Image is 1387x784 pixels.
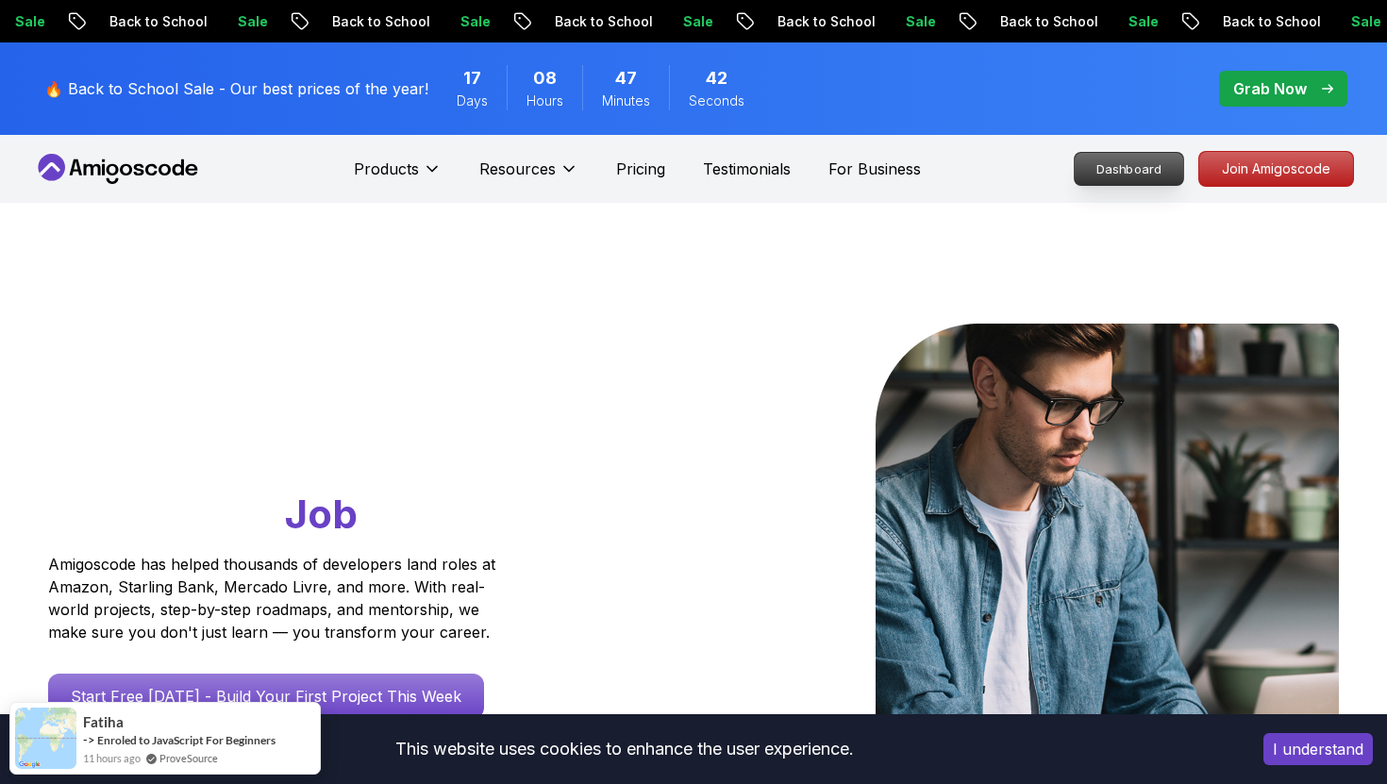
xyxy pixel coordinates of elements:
p: Amigoscode has helped thousands of developers land roles at Amazon, Starling Bank, Mercado Livre,... [48,553,501,643]
p: Sale [444,12,505,31]
a: Testimonials [703,158,791,180]
p: Join Amigoscode [1199,152,1353,186]
p: Back to School [539,12,667,31]
p: Sale [222,12,282,31]
button: Resources [479,158,578,195]
span: Hours [526,92,563,110]
span: Fatiha [83,714,124,730]
span: 8 Hours [533,65,557,92]
span: Days [457,92,488,110]
a: For Business [828,158,921,180]
span: 17 Days [463,65,481,92]
span: Seconds [689,92,744,110]
span: Minutes [602,92,650,110]
p: Back to School [984,12,1112,31]
span: Job [285,490,358,538]
img: provesource social proof notification image [15,708,76,769]
a: Enroled to JavaScript For Beginners [97,733,276,747]
span: 47 Minutes [615,65,637,92]
p: Sale [667,12,727,31]
a: Dashboard [1074,152,1184,186]
p: Back to School [1207,12,1335,31]
span: 11 hours ago [83,750,141,766]
span: 42 Seconds [706,65,727,92]
a: Join Amigoscode [1198,151,1354,187]
a: Pricing [616,158,665,180]
p: Products [354,158,419,180]
button: Accept cookies [1263,733,1373,765]
p: 🔥 Back to School Sale - Our best prices of the year! [44,77,428,100]
a: ProveSource [159,750,218,766]
p: Dashboard [1075,153,1183,185]
a: Start Free [DATE] - Build Your First Project This Week [48,674,484,719]
p: Back to School [761,12,890,31]
span: -> [83,732,95,747]
p: Sale [1112,12,1173,31]
p: Grab Now [1233,77,1307,100]
p: Resources [479,158,556,180]
button: Products [354,158,442,195]
div: This website uses cookies to enhance the user experience. [14,728,1235,770]
p: Back to School [316,12,444,31]
p: Sale [890,12,950,31]
h1: Go From Learning to Hired: Master Java, Spring Boot & Cloud Skills That Get You the [48,324,568,542]
p: Back to School [93,12,222,31]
